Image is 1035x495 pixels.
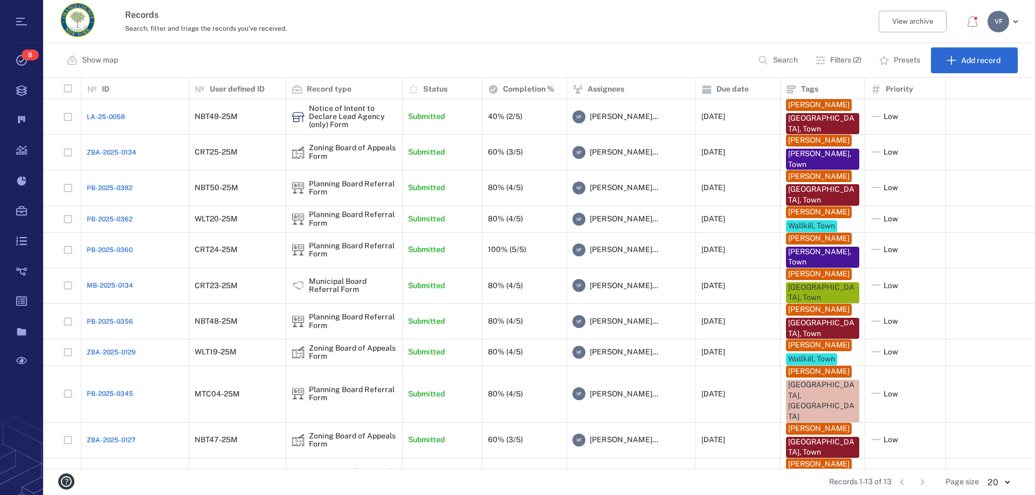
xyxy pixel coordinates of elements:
img: icon Planning Board Referral Form [292,182,305,194]
div: V F [572,182,585,194]
div: [GEOGRAPHIC_DATA], Town [788,282,857,303]
p: Completion % [503,84,554,95]
img: icon Planning Board Referral Form [292,213,305,226]
span: 8 [22,50,39,60]
div: 80% (4/5) [488,282,523,290]
span: Low [884,111,898,122]
div: [PERSON_NAME] [788,100,850,110]
div: Planning Board Referral Form [309,313,397,330]
div: [DATE] [701,246,725,254]
a: PB-2025-0345 [87,389,133,399]
div: 80% (4/5) [488,348,523,356]
span: [PERSON_NAME]... [590,281,658,291]
div: [DATE] [701,317,725,325]
div: V F [572,315,585,328]
div: V F [572,387,585,400]
button: VF [988,11,1022,32]
span: [PERSON_NAME]... [590,183,658,193]
div: V F [572,346,585,359]
p: Status [423,84,447,95]
div: Zoning Board of Appeals Form [309,432,397,449]
a: MB-2025-0134 [87,281,133,290]
div: V F [988,11,1009,32]
div: NBT49-25M [195,113,238,121]
span: Low [884,214,898,225]
span: PB-2025-0360 [87,245,133,255]
img: icon Municipal Board Referral Form [292,279,305,292]
div: V F [572,110,585,123]
div: [DATE] [701,113,725,121]
span: Records 1-13 of 13 [829,477,892,487]
img: icon Zoning Board of Appeals Form [292,146,305,159]
div: Zoning Board of Appeals Form [309,144,397,161]
div: V F [572,146,585,159]
span: Low [884,316,898,327]
div: 80% (4/5) [488,390,523,398]
div: Planning Board Referral Form [309,386,397,402]
div: Planning Board Referral Form [292,387,305,400]
div: [DATE] [701,390,725,398]
span: [PERSON_NAME]... [590,435,658,445]
a: Go home [60,3,95,41]
div: [PERSON_NAME] [788,135,850,146]
p: Submitted [408,245,445,255]
div: NBT50-25M [195,184,238,192]
span: [PERSON_NAME]... [590,316,658,327]
div: WLT19-25M [195,348,237,356]
span: [PERSON_NAME]... [590,389,658,400]
nav: pagination navigation [892,473,933,491]
span: [PERSON_NAME]... [590,245,658,255]
p: Record type [307,84,351,95]
div: CRT24-25M [195,246,238,254]
span: Low [884,389,898,400]
div: [PERSON_NAME] [788,233,850,244]
div: [GEOGRAPHIC_DATA], Town [788,437,857,458]
div: [GEOGRAPHIC_DATA], Town [788,184,857,205]
div: [DATE] [701,215,725,223]
div: [PERSON_NAME] [788,459,850,470]
a: ZBA-2025-0127 [87,435,135,445]
a: PB-2025-0356 [87,317,133,326]
img: icon Planning Board Referral Form [292,387,305,400]
div: Notice of Intent to Declare Lead Agency (only) Form [292,110,305,123]
div: [GEOGRAPHIC_DATA], [GEOGRAPHIC_DATA] [788,380,857,422]
div: 40% (2/5) [488,113,522,121]
div: [PERSON_NAME], Town [788,149,857,170]
div: CRT25-25M [195,148,238,156]
div: [PERSON_NAME] [788,171,850,182]
p: Submitted [408,389,445,400]
p: Filters (2) [830,55,861,66]
div: Zoning Board of Appeals Form [309,468,397,484]
span: Low [884,347,898,358]
span: Help [24,8,46,17]
span: Low [884,245,898,255]
span: Page size [946,477,979,487]
button: Add record [931,47,1018,73]
a: ZBA-2025-0134 [87,148,136,157]
div: Notice of Intent to Declare Lead Agency (only) Form [309,104,397,129]
div: Planning Board Referral Form [309,180,397,197]
div: [PERSON_NAME] [788,304,850,315]
div: [DATE] [701,436,725,444]
div: 80% (4/5) [488,184,523,192]
p: Submitted [408,147,445,158]
div: Municipal Board Referral Form [292,279,305,292]
span: [PERSON_NAME]... [590,147,658,158]
a: PB-2025-0382 [87,183,133,193]
div: 100% (5/5) [488,246,526,254]
div: Zoning Board of Appeals Form [292,346,305,359]
p: User defined ID [210,84,265,95]
img: Orange County Planning Department logo [60,3,95,37]
span: Low [884,147,898,158]
a: ZBA-2025-0129 [87,347,136,357]
p: Submitted [408,281,445,291]
div: Wallkill, Town [788,354,835,365]
div: [PERSON_NAME], Town [788,247,857,268]
p: Submitted [408,316,445,327]
div: Planning Board Referral Form [309,211,397,227]
p: Presets [894,55,920,66]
